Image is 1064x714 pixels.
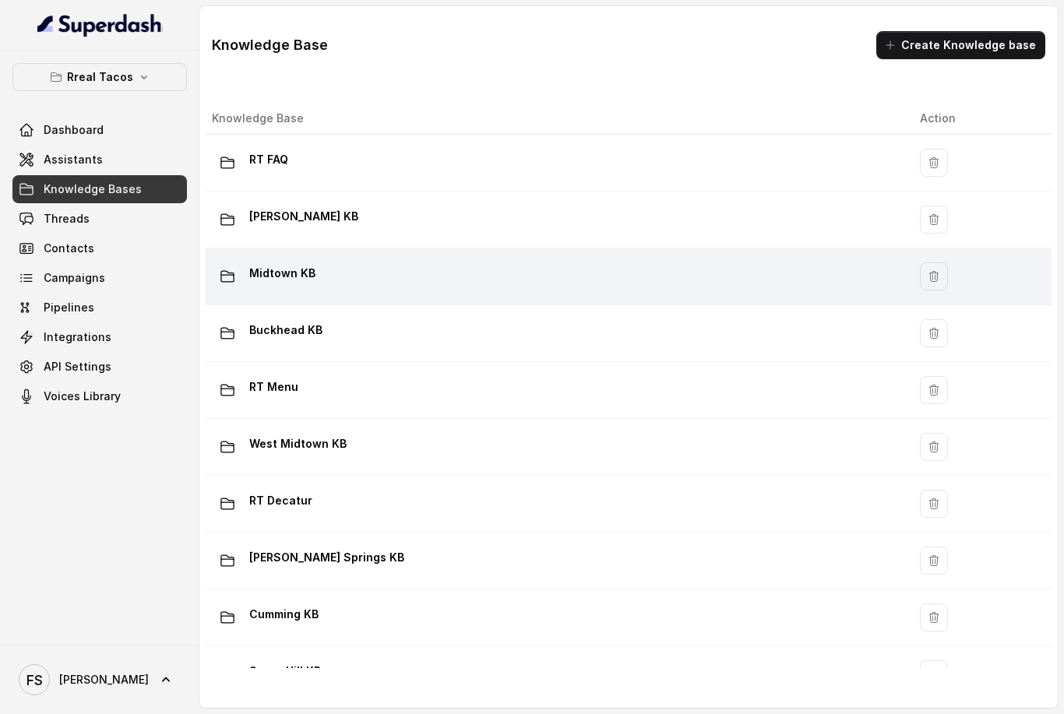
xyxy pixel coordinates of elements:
a: Assistants [12,146,187,174]
a: Voices Library [12,382,187,410]
p: RT Menu [249,375,298,399]
p: Sugar Hill KB [249,659,321,684]
th: Action [907,103,1052,135]
a: Threads [12,205,187,233]
p: [PERSON_NAME] Springs KB [249,545,404,570]
a: Contacts [12,234,187,262]
p: Rreal Tacos [67,68,133,86]
button: Create Knowledge base [876,31,1045,59]
a: Knowledge Bases [12,175,187,203]
p: Cumming KB [249,602,319,627]
a: Campaigns [12,264,187,292]
th: Knowledge Base [206,103,907,135]
p: [PERSON_NAME] KB [249,204,358,229]
h1: Knowledge Base [212,33,328,58]
p: Buckhead KB [249,318,322,343]
p: Midtown KB [249,261,315,286]
p: West Midtown KB [249,431,347,456]
p: RT FAQ [249,147,288,172]
a: Pipelines [12,294,187,322]
a: Integrations [12,323,187,351]
a: Dashboard [12,116,187,144]
button: Rreal Tacos [12,63,187,91]
a: API Settings [12,353,187,381]
img: light.svg [37,12,163,37]
a: [PERSON_NAME] [12,658,187,702]
p: RT Decatur [249,488,312,513]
